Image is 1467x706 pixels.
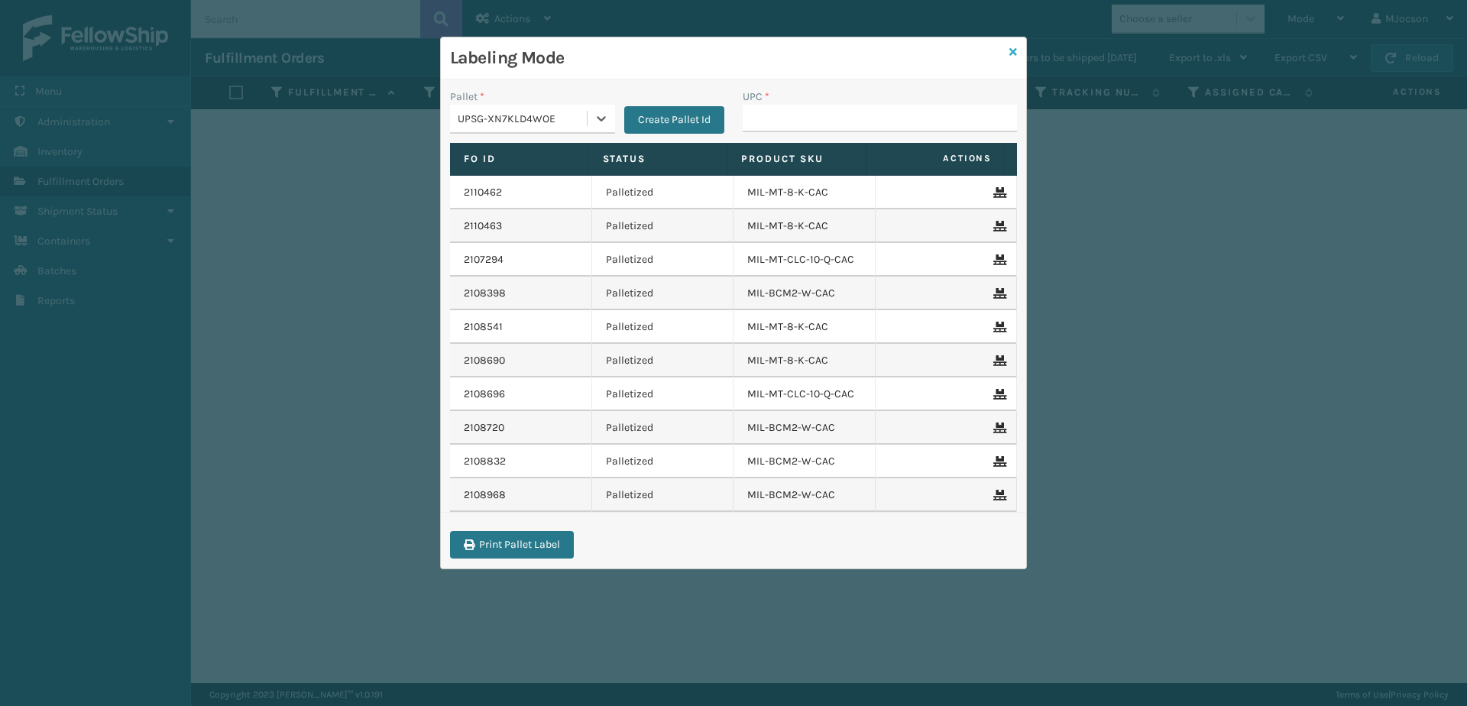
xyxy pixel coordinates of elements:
[592,243,734,277] td: Palletized
[993,423,1002,433] i: Remove From Pallet
[993,221,1002,232] i: Remove From Pallet
[592,445,734,478] td: Palletized
[464,286,506,301] a: 2108398
[592,209,734,243] td: Palletized
[733,377,876,411] td: MIL-MT-CLC-10-Q-CAC
[592,377,734,411] td: Palletized
[464,185,502,200] a: 2110462
[450,47,1003,70] h3: Labeling Mode
[458,111,588,127] div: UPSG-XN7KLD4WOE
[993,288,1002,299] i: Remove From Pallet
[592,344,734,377] td: Palletized
[464,152,575,166] label: Fo Id
[450,531,574,559] button: Print Pallet Label
[993,322,1002,332] i: Remove From Pallet
[464,420,504,436] a: 2108720
[592,310,734,344] td: Palletized
[733,445,876,478] td: MIL-BCM2-W-CAC
[993,187,1002,198] i: Remove From Pallet
[733,277,876,310] td: MIL-BCM2-W-CAC
[464,252,504,267] a: 2107294
[993,490,1002,500] i: Remove From Pallet
[464,219,502,234] a: 2110463
[743,89,769,105] label: UPC
[993,355,1002,366] i: Remove From Pallet
[450,89,484,105] label: Pallet
[733,176,876,209] td: MIL-MT-8-K-CAC
[993,456,1002,467] i: Remove From Pallet
[733,209,876,243] td: MIL-MT-8-K-CAC
[464,454,506,469] a: 2108832
[592,411,734,445] td: Palletized
[733,243,876,277] td: MIL-MT-CLC-10-Q-CAC
[592,478,734,512] td: Palletized
[733,411,876,445] td: MIL-BCM2-W-CAC
[592,277,734,310] td: Palletized
[733,344,876,377] td: MIL-MT-8-K-CAC
[993,254,1002,265] i: Remove From Pallet
[733,478,876,512] td: MIL-BCM2-W-CAC
[464,487,506,503] a: 2108968
[464,353,505,368] a: 2108690
[603,152,714,166] label: Status
[592,176,734,209] td: Palletized
[624,106,724,134] button: Create Pallet Id
[464,387,505,402] a: 2108696
[741,152,852,166] label: Product SKU
[871,146,1002,171] span: Actions
[993,389,1002,400] i: Remove From Pallet
[464,319,503,335] a: 2108541
[733,310,876,344] td: MIL-MT-8-K-CAC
